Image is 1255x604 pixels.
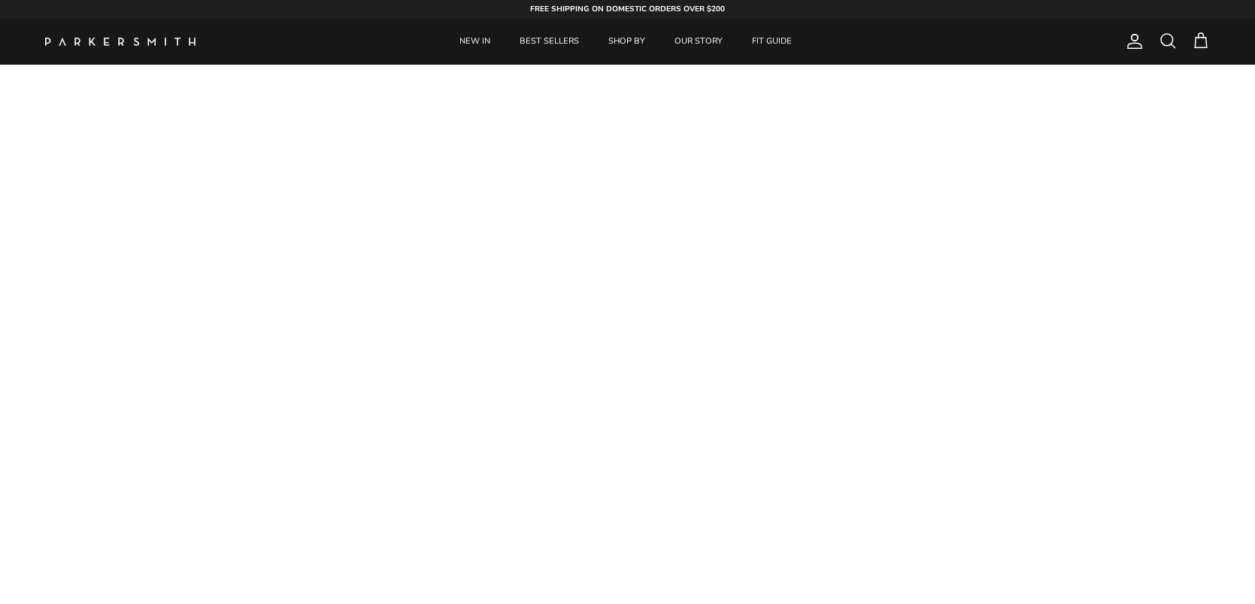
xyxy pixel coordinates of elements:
[595,19,659,65] a: SHOP BY
[224,19,1028,65] div: Primary
[530,4,725,14] strong: FREE SHIPPING ON DOMESTIC ORDERS OVER $200
[446,19,504,65] a: NEW IN
[661,19,736,65] a: OUR STORY
[45,38,196,46] a: Parker Smith
[1120,32,1144,50] a: Account
[506,19,593,65] a: BEST SELLERS
[738,19,805,65] a: FIT GUIDE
